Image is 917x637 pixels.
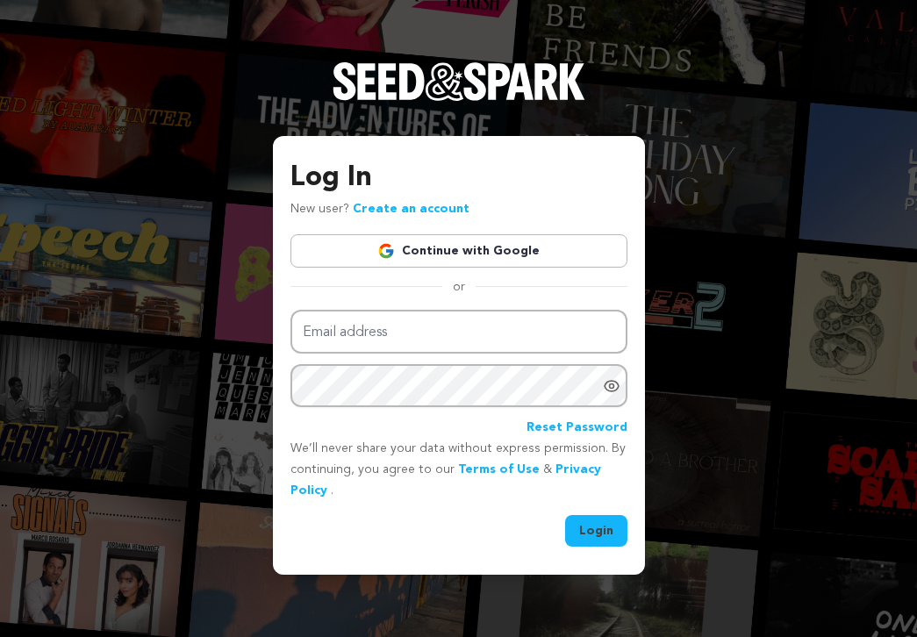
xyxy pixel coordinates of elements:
[290,199,469,220] p: New user?
[458,463,540,476] a: Terms of Use
[603,377,620,395] a: Show password as plain text. Warning: this will display your password on the screen.
[442,278,476,296] span: or
[527,418,627,439] a: Reset Password
[333,62,585,101] img: Seed&Spark Logo
[290,234,627,268] a: Continue with Google
[290,439,627,501] p: We’ll never share your data without express permission. By continuing, you agree to our & .
[565,515,627,547] button: Login
[333,62,585,136] a: Seed&Spark Homepage
[290,310,627,354] input: Email address
[377,242,395,260] img: Google logo
[353,203,469,215] a: Create an account
[290,157,627,199] h3: Log In
[290,463,601,497] a: Privacy Policy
